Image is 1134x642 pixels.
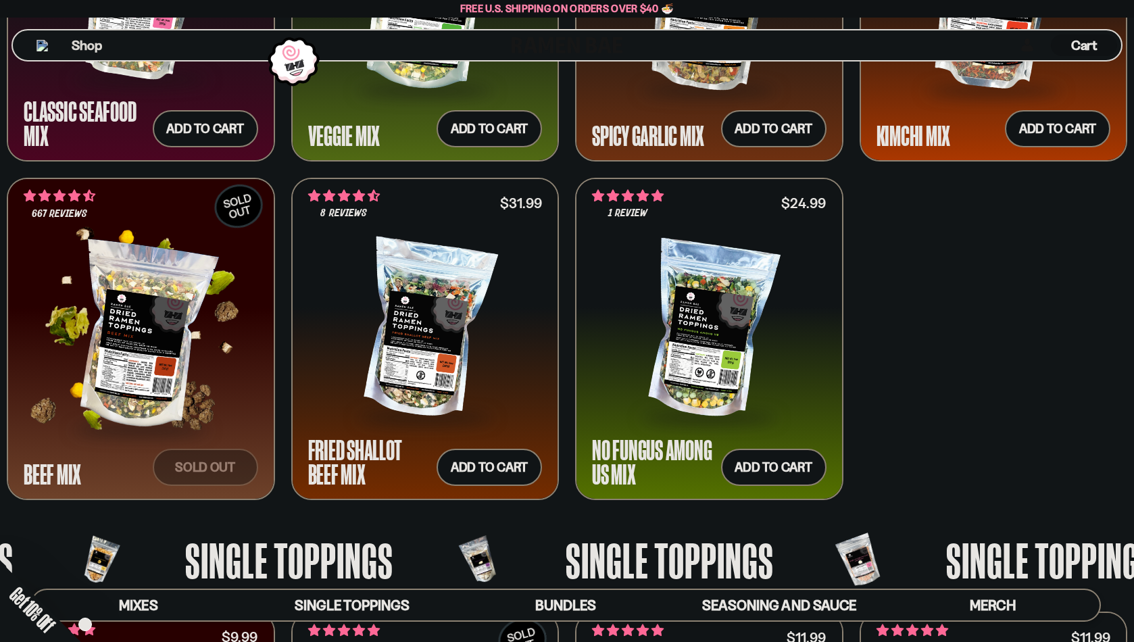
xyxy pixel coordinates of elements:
[308,622,380,639] span: 4.90 stars
[308,437,430,486] div: Fried Shallot Beef Mix
[24,99,146,147] div: Classic Seafood Mix
[72,36,102,55] span: Shop
[78,618,92,631] button: Close teaser
[119,597,157,614] span: Mixes
[32,590,245,620] a: Mixes
[459,590,672,620] a: Bundles
[24,462,81,486] div: Beef Mix
[291,178,560,500] a: 4.62 stars 8 reviews $31.99 Fried Shallot Beef Mix Add to cart
[672,590,886,620] a: Seasoning and Sauce
[702,597,856,614] span: Seasoning and Sauce
[72,34,102,56] a: Shop
[592,187,664,205] span: 5.00 stars
[308,187,380,205] span: 4.62 stars
[721,449,827,486] button: Add to cart
[437,449,542,486] button: Add to cart
[781,197,826,209] div: $24.99
[886,590,1100,620] a: Merch
[592,123,704,147] div: Spicy Garlic Mix
[320,208,366,219] span: 8 reviews
[245,590,459,620] a: Single Toppings
[721,110,827,147] button: Add to cart
[1005,110,1110,147] button: Add to cart
[535,597,596,614] span: Bundles
[32,209,87,220] span: 667 reviews
[592,622,664,639] span: 4.75 stars
[877,123,951,147] div: Kimchi Mix
[877,622,948,639] span: 4.86 stars
[500,197,542,209] div: $31.99
[33,40,51,51] button: Mobile Menu Trigger
[437,110,542,147] button: Add to cart
[460,2,674,15] span: Free U.S. Shipping on Orders over $40 🍜
[295,597,409,614] span: Single Toppings
[6,583,59,636] span: Get 10% Off
[153,110,258,147] button: Add to cart
[592,437,714,486] div: No Fungus Among Us Mix
[970,597,1015,614] span: Merch
[608,208,647,219] span: 1 review
[1071,37,1098,53] span: Cart
[566,535,774,585] span: Single Toppings
[185,535,393,585] span: Single Toppings
[24,187,95,205] span: 4.64 stars
[209,179,268,233] div: SOLD OUT
[1051,30,1117,60] a: Cart
[308,123,380,147] div: Veggie Mix
[7,178,275,500] a: SOLDOUT 4.64 stars 667 reviews Beef Mix Sold out
[575,178,843,500] a: 5.00 stars 1 review $24.99 No Fungus Among Us Mix Add to cart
